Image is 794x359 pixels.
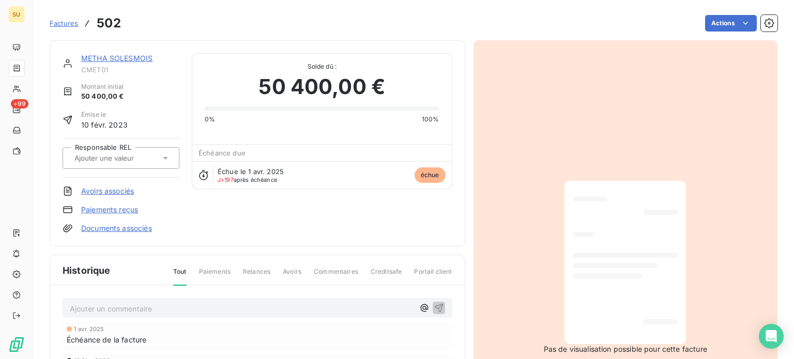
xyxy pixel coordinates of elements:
[74,326,104,332] span: 1 avr. 2025
[243,267,270,285] span: Relances
[258,71,385,102] span: 50 400,00 €
[73,153,177,163] input: Ajouter une valeur
[314,267,358,285] span: Commentaires
[50,19,78,27] span: Factures
[218,167,284,176] span: Échue le 1 avr. 2025
[205,115,215,124] span: 0%
[205,62,439,71] span: Solde dû :
[544,344,707,354] span: Pas de visualisation possible pour cette facture
[97,14,120,33] h3: 502
[8,6,25,23] div: SU
[81,119,128,130] span: 10 févr. 2023
[173,267,187,286] span: Tout
[81,82,124,91] span: Montant initial
[81,223,152,233] a: Documents associés
[218,177,277,183] span: après échéance
[81,66,179,74] span: CMET01
[81,110,128,119] span: Émise le
[759,324,784,349] div: Open Intercom Messenger
[81,205,138,215] a: Paiements reçus
[50,18,78,28] a: Factures
[198,149,246,157] span: Échéance due
[218,176,234,183] span: J+197
[81,186,134,196] a: Avoirs associés
[199,267,231,285] span: Paiements
[11,99,28,108] span: +99
[414,267,452,285] span: Portail client
[8,336,25,353] img: Logo LeanPay
[283,267,301,285] span: Avoirs
[81,91,124,102] span: 50 400,00 €
[81,54,152,63] a: METHA SOLESMOIS
[422,115,439,124] span: 100%
[415,167,446,183] span: échue
[705,15,757,32] button: Actions
[67,334,146,345] span: Échéance de la facture
[63,263,111,277] span: Historique
[371,267,402,285] span: Creditsafe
